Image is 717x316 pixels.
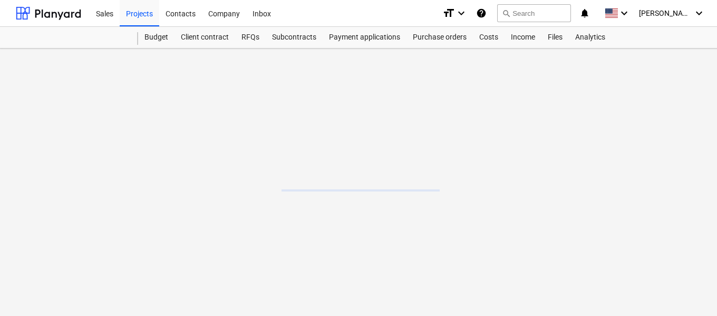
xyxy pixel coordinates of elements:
i: Knowledge base [476,7,487,20]
button: Search [497,4,571,22]
i: keyboard_arrow_down [693,7,705,20]
span: search [502,9,510,17]
a: Income [505,27,541,48]
a: Purchase orders [406,27,473,48]
a: Budget [138,27,175,48]
a: Analytics [569,27,612,48]
span: [PERSON_NAME] [639,9,692,17]
a: Client contract [175,27,235,48]
a: Payment applications [323,27,406,48]
a: Subcontracts [266,27,323,48]
i: keyboard_arrow_down [455,7,468,20]
a: RFQs [235,27,266,48]
i: notifications [579,7,590,20]
a: Files [541,27,569,48]
i: keyboard_arrow_down [618,7,631,20]
i: format_size [442,7,455,20]
a: Costs [473,27,505,48]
